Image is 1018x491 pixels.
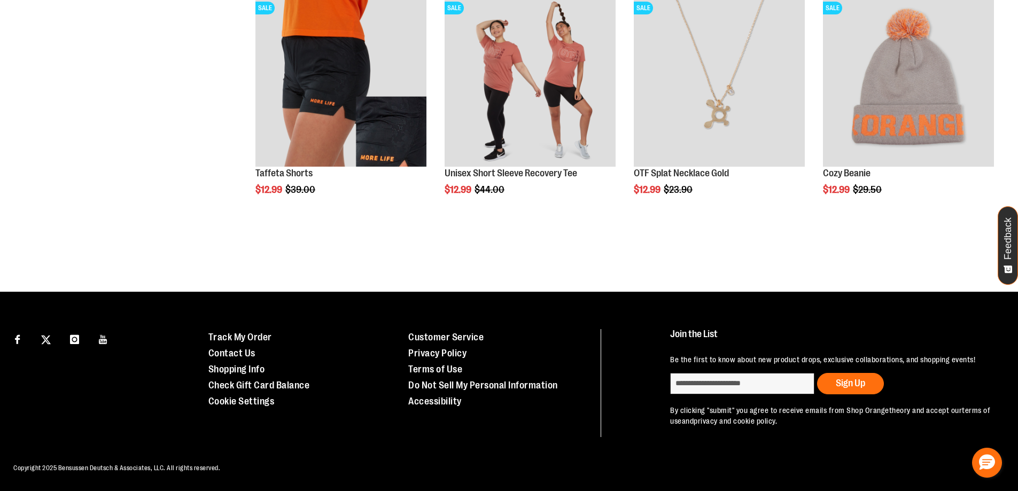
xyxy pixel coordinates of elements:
a: Contact Us [208,348,255,358]
span: Sign Up [836,378,865,388]
span: $12.99 [634,184,662,195]
a: privacy and cookie policy. [694,417,777,425]
span: SALE [445,2,464,14]
a: Cozy Beanie [823,168,871,178]
a: Privacy Policy [408,348,467,358]
span: $12.99 [445,184,473,195]
a: Check Gift Card Balance [208,380,310,391]
span: Copyright 2025 Bensussen Deutsch & Associates, LLC. All rights reserved. [13,464,220,472]
p: By clicking "submit" you agree to receive emails from Shop Orangetheory and accept our and [670,405,993,426]
p: Be the first to know about new product drops, exclusive collaborations, and shopping events! [670,354,993,365]
span: SALE [634,2,653,14]
a: Visit our Facebook page [8,329,27,348]
a: Unisex Short Sleeve Recovery Tee [445,168,577,178]
a: Visit our X page [37,329,56,348]
a: Visit our Instagram page [65,329,84,348]
span: $23.90 [664,184,694,195]
a: Taffeta Shorts [255,168,313,178]
a: Customer Service [408,332,484,342]
a: Track My Order [208,332,272,342]
span: $12.99 [823,184,851,195]
a: OTF Splat Necklace Gold [634,168,729,178]
h4: Join the List [670,329,993,349]
a: Do Not Sell My Personal Information [408,380,558,391]
a: Shopping Info [208,364,265,375]
input: enter email [670,373,814,394]
span: SALE [255,2,275,14]
button: Sign Up [817,373,884,394]
a: Cookie Settings [208,396,275,407]
a: Terms of Use [408,364,462,375]
a: Accessibility [408,396,462,407]
button: Feedback - Show survey [998,206,1018,285]
a: terms of use [670,406,990,425]
span: $12.99 [255,184,284,195]
span: SALE [823,2,842,14]
span: $44.00 [475,184,506,195]
span: $39.00 [285,184,317,195]
button: Hello, have a question? Let’s chat. [972,448,1002,478]
span: Feedback [1003,217,1013,260]
span: $29.50 [853,184,883,195]
a: Visit our Youtube page [94,329,113,348]
img: Twitter [41,335,51,345]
